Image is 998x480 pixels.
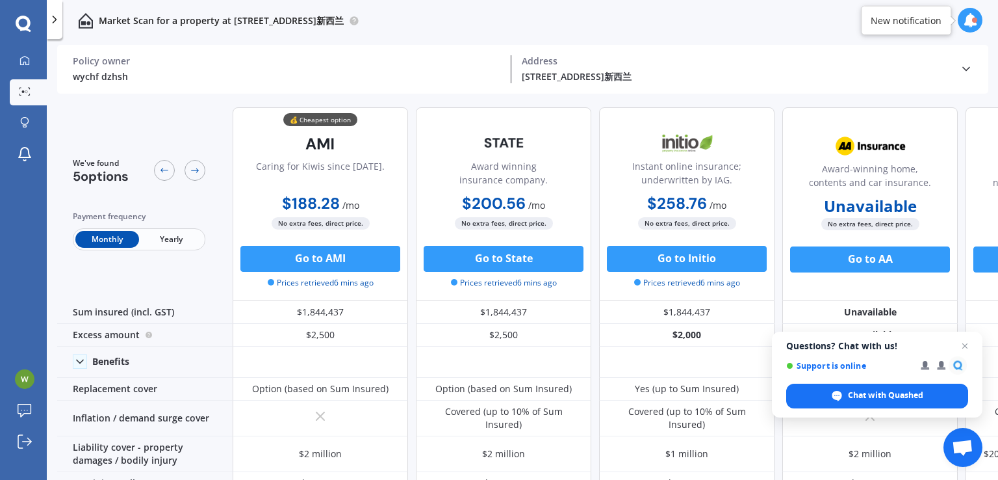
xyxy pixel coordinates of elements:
[824,200,917,213] b: Unavailable
[268,277,374,289] span: Prices retrieved 6 mins ago
[638,217,736,230] span: No extra fees, direct price.
[73,70,500,83] div: wychf dzhsh
[73,210,205,223] div: Payment frequency
[871,14,941,27] div: New notification
[782,324,958,347] div: Unavailable
[426,405,582,431] div: Covered (up to 10% of Sum Insured)
[790,247,950,273] button: Go to AA
[342,199,359,211] span: / mo
[299,447,342,460] div: $2 million
[427,159,580,192] div: Award winning insurance company.
[73,157,129,169] span: We've found
[57,324,233,347] div: Excess amount
[528,199,545,211] span: / mo
[99,14,344,27] p: Market Scan for a property at [STREET_ADDRESS]新西兰
[461,127,546,158] img: State-text-1.webp
[73,168,129,185] span: 5 options
[827,130,913,163] img: AA.webp
[73,55,500,67] div: Policy owner
[75,231,139,248] span: Monthly
[599,324,774,347] div: $2,000
[139,231,203,248] span: Yearly
[786,341,968,351] span: Questions? Chat with us!
[635,382,739,395] div: Yes (up to Sum Insured)
[522,70,949,83] div: [STREET_ADDRESS]新西兰
[435,382,572,395] div: Option (based on Sum Insured)
[849,447,891,460] div: $2 million
[424,246,583,272] button: Go to State
[786,384,968,408] span: Chat with Quashed
[455,217,553,230] span: No extra fees, direct price.
[283,113,357,126] div: 💰 Cheapest option
[609,405,765,431] div: Covered (up to 10% of Sum Insured)
[78,13,94,29] img: home-and-contents.b802091223b8502ef2dd.svg
[599,301,774,324] div: $1,844,437
[634,277,740,289] span: Prices retrieved 6 mins ago
[57,401,233,436] div: Inflation / demand surge cover
[57,436,233,472] div: Liability cover - property damages / bodily injury
[272,217,370,230] span: No extra fees, direct price.
[610,159,763,192] div: Instant online insurance; underwritten by IAG.
[793,162,947,194] div: Award-winning home, contents and car insurance.
[607,246,767,272] button: Go to Initio
[15,369,34,389] img: ACg8ocIw2sJu1E7Npltu6yOUak4MIMztyUPYAolYQFu-KdYuhTI9tQ=s96-c
[256,159,385,192] div: Caring for Kiwis since [DATE].
[92,356,129,367] div: Benefits
[416,301,591,324] div: $1,844,437
[462,193,526,213] b: $200.56
[416,324,591,347] div: $2,500
[821,218,919,230] span: No extra fees, direct price.
[482,447,525,460] div: $2 million
[848,390,923,401] span: Chat with Quashed
[943,428,982,467] a: Open chat
[647,193,707,213] b: $258.76
[665,447,708,460] div: $1 million
[57,378,233,401] div: Replacement cover
[240,246,400,272] button: Go to AMI
[252,382,389,395] div: Option (based on Sum Insured)
[522,55,949,67] div: Address
[233,324,408,347] div: $2,500
[786,361,912,371] span: Support is online
[233,301,408,324] div: $1,844,437
[782,301,958,324] div: Unavailable
[710,199,726,211] span: / mo
[282,193,340,213] b: $188.28
[644,127,730,160] img: Initio.webp
[277,127,363,160] img: AMI-text-1.webp
[451,277,557,289] span: Prices retrieved 6 mins ago
[57,301,233,324] div: Sum insured (incl. GST)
